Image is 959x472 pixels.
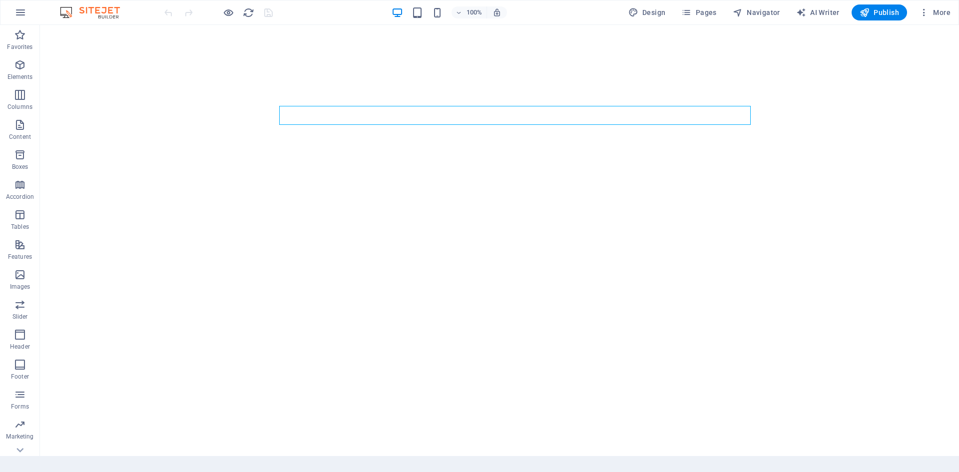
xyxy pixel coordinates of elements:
p: Content [9,133,31,141]
button: 100% [452,6,487,18]
button: Publish [852,4,907,20]
span: More [919,7,951,17]
span: AI Writer [796,7,840,17]
p: Tables [11,223,29,231]
div: Design (Ctrl+Alt+Y) [624,4,670,20]
p: Elements [7,73,33,81]
button: reload [242,6,254,18]
p: Boxes [12,163,28,171]
img: Editor Logo [57,6,132,18]
span: Pages [681,7,716,17]
p: Header [10,343,30,351]
p: Slider [12,313,28,321]
i: Reload page [243,7,254,18]
button: AI Writer [792,4,844,20]
p: Images [10,283,30,291]
p: Marketing [6,433,33,441]
p: Footer [11,373,29,381]
p: Features [8,253,32,261]
p: Favorites [7,43,32,51]
h6: 100% [467,6,482,18]
button: Click here to leave preview mode and continue editing [222,6,234,18]
span: Design [628,7,666,17]
span: Publish [860,7,899,17]
button: Navigator [729,4,784,20]
p: Columns [7,103,32,111]
button: Design [624,4,670,20]
button: Pages [677,4,720,20]
span: Navigator [733,7,780,17]
p: Accordion [6,193,34,201]
button: More [915,4,955,20]
i: On resize automatically adjust zoom level to fit chosen device. [492,8,501,17]
p: Forms [11,403,29,411]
